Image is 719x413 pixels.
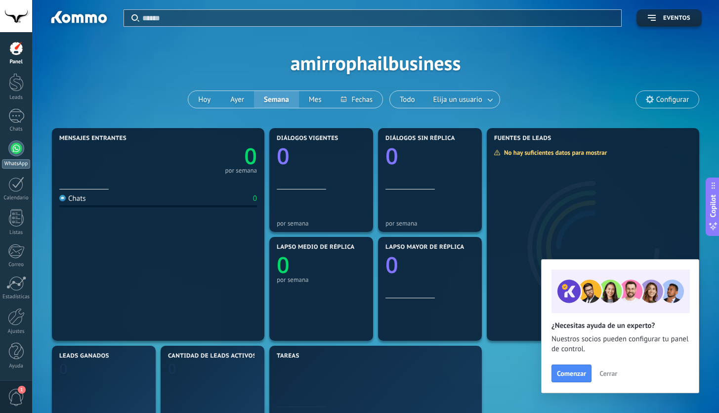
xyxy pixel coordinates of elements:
[663,15,690,22] span: Eventos
[557,370,586,377] span: Comenzar
[2,159,30,169] div: WhatsApp
[2,59,31,65] div: Panel
[188,91,220,108] button: Hoy
[244,141,257,171] text: 0
[494,135,551,142] span: Fuentes de leads
[220,91,254,108] button: Ayer
[277,244,355,251] span: Lapso medio de réplica
[2,363,31,369] div: Ayuda
[431,93,484,106] span: Elija un usuario
[59,135,127,142] span: Mensajes entrantes
[595,366,622,381] button: Cerrar
[385,220,474,227] div: por semana
[277,250,290,280] text: 0
[277,220,366,227] div: por semana
[59,194,86,203] div: Chats
[277,135,338,142] span: Diálogos vigentes
[2,94,31,101] div: Leads
[551,321,689,330] h2: ¿Necesitas ayuda de un experto?
[253,194,257,203] div: 0
[277,353,299,360] span: Tareas
[385,250,398,280] text: 0
[385,141,398,171] text: 0
[277,141,290,171] text: 0
[425,91,500,108] button: Elija un usuario
[254,91,299,108] button: Semana
[158,141,257,171] a: 0
[385,135,455,142] span: Diálogos sin réplica
[2,195,31,201] div: Calendario
[599,370,617,377] span: Cerrar
[59,195,66,201] img: Chats
[2,328,31,335] div: Ajustes
[636,9,702,27] button: Eventos
[225,168,257,173] div: por semana
[18,386,26,394] span: 1
[277,276,366,283] div: por semana
[59,359,68,378] text: 0
[551,334,689,354] span: Nuestros socios pueden configurar tu panel de control.
[2,294,31,300] div: Estadísticas
[299,91,332,108] button: Mes
[168,359,176,378] text: 0
[656,95,689,104] span: Configurar
[385,244,464,251] span: Lapso mayor de réplica
[708,194,718,217] span: Copilot
[59,353,109,360] span: Leads ganados
[390,91,425,108] button: Todo
[494,148,614,157] div: No hay suficientes datos para mostrar
[2,262,31,268] div: Correo
[168,353,256,360] span: Cantidad de leads activos
[331,91,382,108] button: Fechas
[2,126,31,133] div: Chats
[2,229,31,236] div: Listas
[551,365,592,382] button: Comenzar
